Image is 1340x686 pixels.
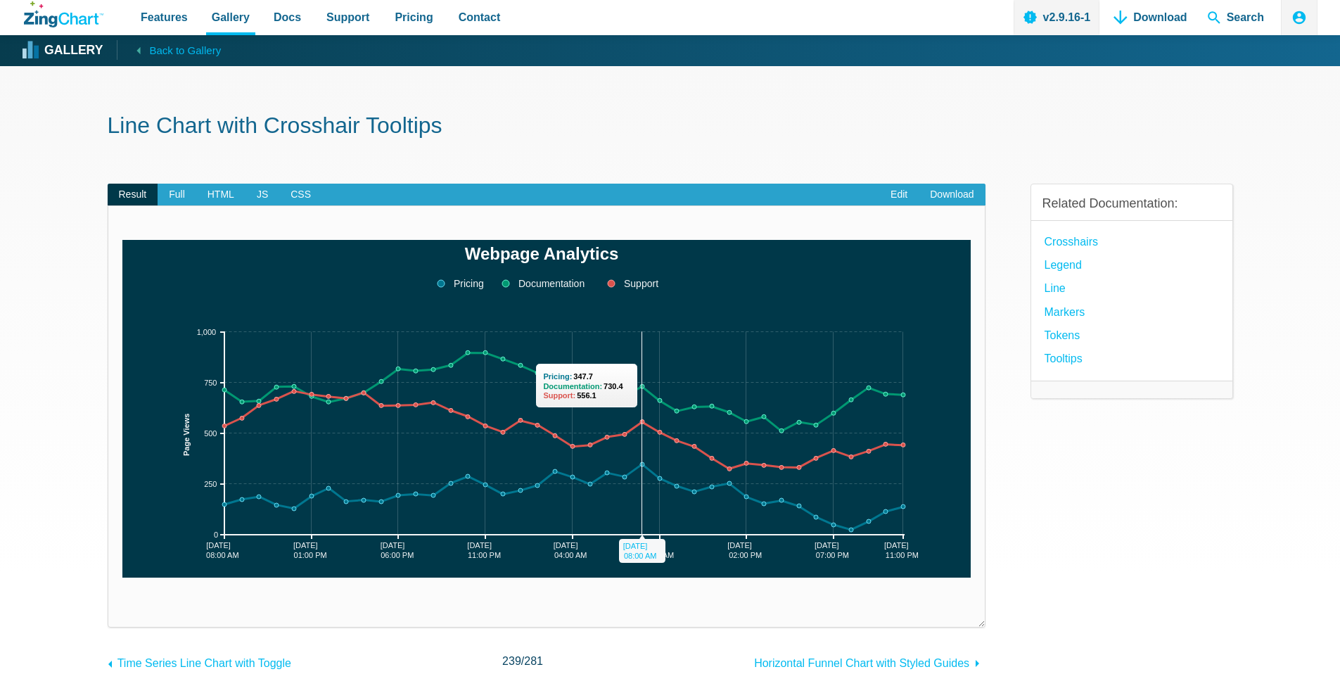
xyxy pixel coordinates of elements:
h3: Related Documentation: [1042,196,1221,212]
span: 239 [502,655,521,667]
span: Result [108,184,158,206]
span: Pricing [395,8,433,27]
a: Line [1045,279,1066,298]
span: Horizontal Funnel Chart with Styled Guides [754,657,969,669]
span: / [502,652,543,671]
span: Gallery [212,8,250,27]
a: Gallery [24,40,103,61]
span: Docs [274,8,301,27]
span: JS [245,184,279,206]
a: Crosshairs [1045,232,1098,251]
span: Back to Gallery [149,42,221,60]
a: Time Series Line Chart with Toggle [108,650,291,673]
a: Markers [1045,303,1085,322]
a: ZingChart Logo. Click to return to the homepage [24,1,103,27]
h1: Line Chart with Crosshair Tooltips [108,111,1233,143]
a: Tokens [1045,326,1080,345]
span: CSS [279,184,322,206]
span: Features [141,8,188,27]
span: HTML [196,184,245,206]
a: Legend [1045,255,1082,274]
span: 281 [524,655,543,667]
span: Contact [459,8,501,27]
span: Time Series Line Chart with Toggle [117,657,291,669]
a: Back to Gallery [117,40,221,60]
span: Full [158,184,196,206]
a: Download [919,184,985,206]
a: Horizontal Funnel Chart with Styled Guides [754,650,985,673]
a: Edit [879,184,919,206]
span: Support [326,8,369,27]
div: ​ [108,205,985,627]
strong: Gallery [44,44,103,57]
a: Tooltips [1045,349,1083,368]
